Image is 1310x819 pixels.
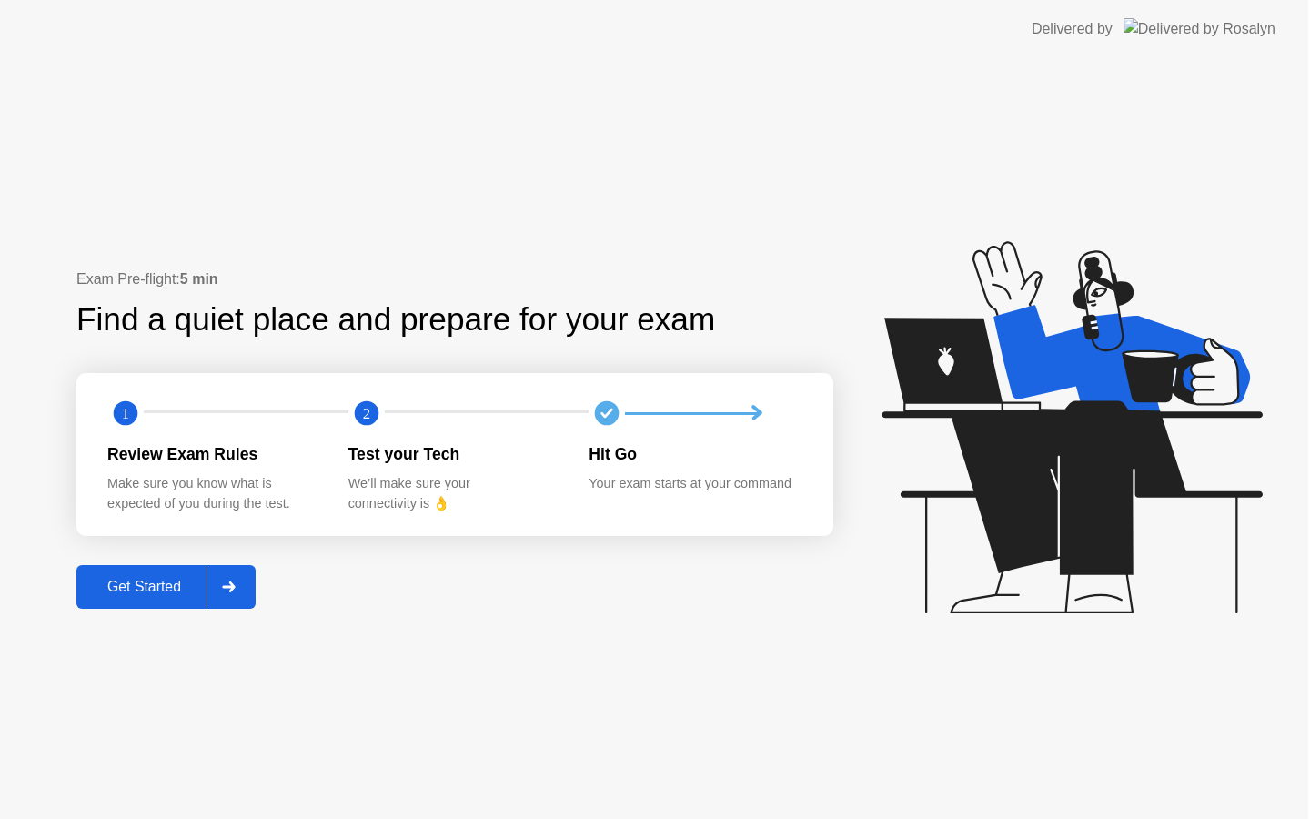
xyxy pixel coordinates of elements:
[589,474,801,494] div: Your exam starts at your command
[363,405,370,422] text: 2
[180,271,218,287] b: 5 min
[107,442,319,466] div: Review Exam Rules
[1124,18,1275,39] img: Delivered by Rosalyn
[107,474,319,513] div: Make sure you know what is expected of you during the test.
[348,442,560,466] div: Test your Tech
[76,268,833,290] div: Exam Pre-flight:
[589,442,801,466] div: Hit Go
[76,296,718,344] div: Find a quiet place and prepare for your exam
[1032,18,1113,40] div: Delivered by
[76,565,256,609] button: Get Started
[348,474,560,513] div: We’ll make sure your connectivity is 👌
[122,405,129,422] text: 1
[82,579,207,595] div: Get Started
